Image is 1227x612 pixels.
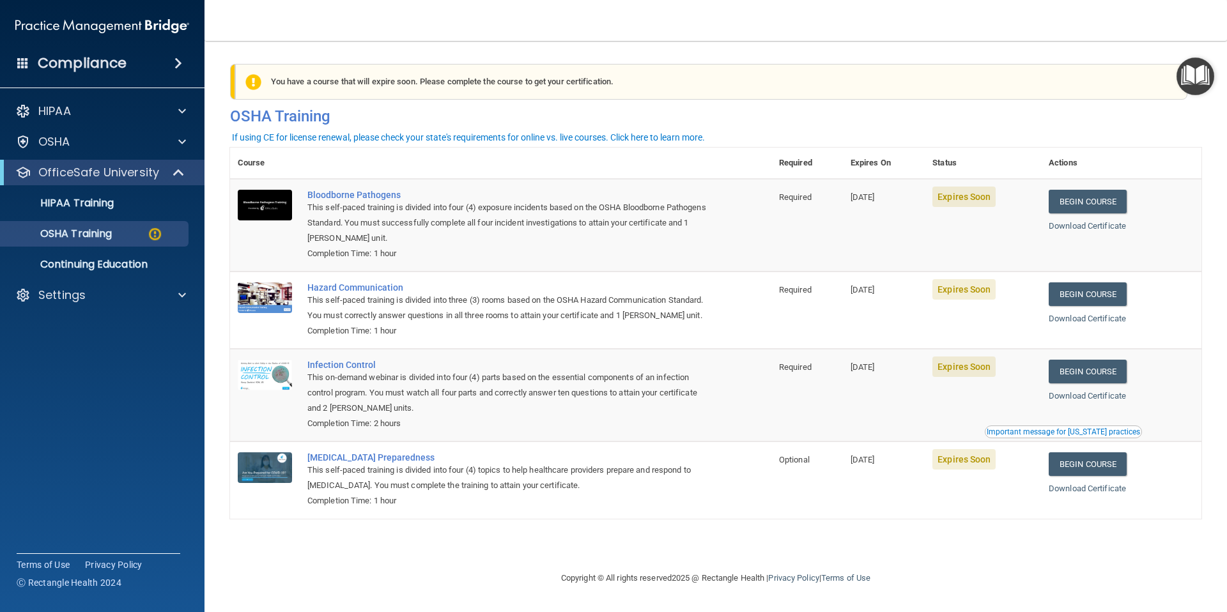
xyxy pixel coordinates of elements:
[17,576,121,589] span: Ⓒ Rectangle Health 2024
[38,103,71,119] p: HIPAA
[821,573,870,583] a: Terms of Use
[245,74,261,90] img: exclamation-circle-solid-warning.7ed2984d.png
[230,131,707,144] button: If using CE for license renewal, please check your state's requirements for online vs. live cours...
[307,452,707,463] a: [MEDICAL_DATA] Preparedness
[1049,221,1126,231] a: Download Certificate
[147,226,163,242] img: warning-circle.0cc9ac19.png
[987,428,1140,436] div: Important message for [US_STATE] practices
[307,360,707,370] a: Infection Control
[851,285,875,295] span: [DATE]
[38,54,127,72] h4: Compliance
[932,187,996,207] span: Expires Soon
[1049,484,1126,493] a: Download Certificate
[932,356,996,377] span: Expires Soon
[843,148,925,179] th: Expires On
[38,134,70,149] p: OSHA
[851,192,875,202] span: [DATE]
[925,148,1041,179] th: Status
[230,148,300,179] th: Course
[8,227,112,240] p: OSHA Training
[1049,282,1127,306] a: Begin Course
[779,362,812,372] span: Required
[1049,190,1127,213] a: Begin Course
[985,425,1142,438] button: Read this if you are a dental practitioner in the state of CA
[15,103,186,119] a: HIPAA
[8,258,183,271] p: Continuing Education
[38,287,86,303] p: Settings
[307,282,707,293] a: Hazard Communication
[1163,524,1212,572] iframe: Drift Widget Chat Controller
[307,463,707,493] div: This self-paced training is divided into four (4) topics to help healthcare providers prepare and...
[1049,314,1126,323] a: Download Certificate
[1049,452,1127,476] a: Begin Course
[779,192,812,202] span: Required
[85,558,143,571] a: Privacy Policy
[307,190,707,200] a: Bloodborne Pathogens
[768,573,819,583] a: Privacy Policy
[482,558,949,599] div: Copyright © All rights reserved 2025 @ Rectangle Health | |
[232,133,705,142] div: If using CE for license renewal, please check your state's requirements for online vs. live cours...
[17,558,70,571] a: Terms of Use
[38,165,159,180] p: OfficeSafe University
[932,279,996,300] span: Expires Soon
[307,293,707,323] div: This self-paced training is divided into three (3) rooms based on the OSHA Hazard Communication S...
[15,134,186,149] a: OSHA
[15,287,186,303] a: Settings
[932,449,996,470] span: Expires Soon
[779,455,810,464] span: Optional
[1049,391,1126,401] a: Download Certificate
[851,455,875,464] span: [DATE]
[1041,148,1201,179] th: Actions
[15,165,185,180] a: OfficeSafe University
[307,370,707,416] div: This on-demand webinar is divided into four (4) parts based on the essential components of an inf...
[307,200,707,246] div: This self-paced training is divided into four (4) exposure incidents based on the OSHA Bloodborne...
[1177,57,1214,95] button: Open Resource Center
[851,362,875,372] span: [DATE]
[230,107,1201,125] h4: OSHA Training
[1049,360,1127,383] a: Begin Course
[779,285,812,295] span: Required
[235,64,1187,100] div: You have a course that will expire soon. Please complete the course to get your certification.
[307,493,707,509] div: Completion Time: 1 hour
[307,323,707,339] div: Completion Time: 1 hour
[15,13,189,39] img: PMB logo
[307,416,707,431] div: Completion Time: 2 hours
[307,246,707,261] div: Completion Time: 1 hour
[8,197,114,210] p: HIPAA Training
[771,148,843,179] th: Required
